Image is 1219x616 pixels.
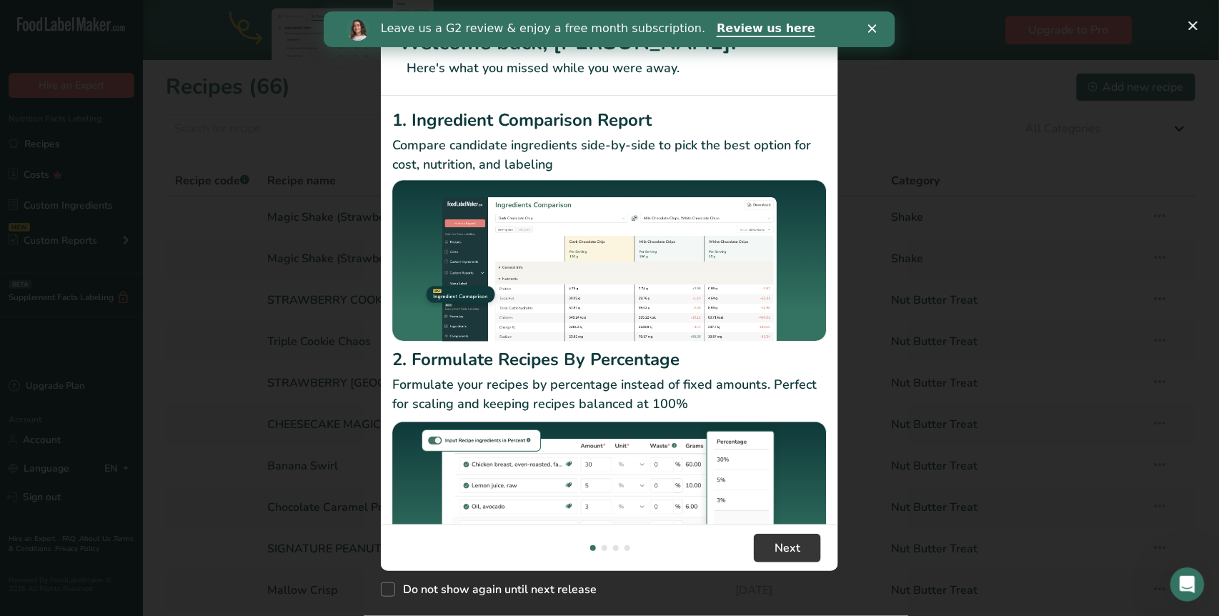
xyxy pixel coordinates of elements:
p: Compare candidate ingredients side-by-side to pick the best option for cost, nutrition, and labeling [392,136,827,174]
iframe: Intercom live chat banner [324,11,895,47]
p: Here's what you missed while you were away. [398,59,821,78]
button: Next [754,534,821,562]
h2: 2. Formulate Recipes By Percentage [392,347,827,372]
span: Next [775,540,800,557]
img: Ingredient Comparison Report [392,180,827,342]
span: Do not show again until next release [395,582,597,597]
div: Close [544,13,559,21]
img: Formulate Recipes By Percentage [392,419,827,592]
p: Formulate your recipes by percentage instead of fixed amounts. Perfect for scaling and keeping re... [392,375,827,414]
iframe: Intercom live chat [1170,567,1205,602]
h2: 1. Ingredient Comparison Report [392,107,827,133]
